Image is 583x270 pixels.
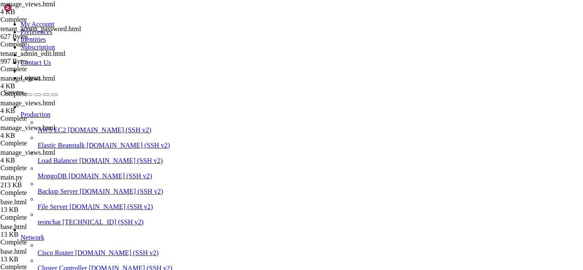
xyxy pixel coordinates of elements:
span: > [180,125,183,131]
span: base.html [0,223,27,230]
div: Complete [0,41,79,48]
div: 4 KB [0,157,79,164]
span: </div> [63,15,81,20]
span: main.py [0,174,23,181]
div: Complete [0,214,79,221]
span: manage_views.html [0,149,55,156]
span: M-W [239,209,248,214]
span: "btn btn-success" [132,148,183,153]
div: 4 KB [0,107,79,115]
div: 4 KB [0,82,79,90]
span: M-A [177,203,186,209]
span: M-U [156,203,165,209]
div: Complete [0,164,79,172]
span: GNU nano 7.2 manage_views.html [3,3,275,9]
span: M-6 [186,209,195,214]
span: tenant_admin_edit.html [0,50,65,57]
span: base.html [0,248,79,263]
span: <div [39,125,51,131]
span: ^T [99,203,105,209]
div: (0, 1) [3,9,6,15]
div: 4 KB [0,8,79,16]
div: 213 KB [0,181,79,189]
span: Salvar Configurações [141,170,201,175]
span: class= [114,148,132,153]
span: > [126,170,129,175]
span: ^O [21,203,27,209]
span: M-Q [248,203,257,209]
span: manage_views.html [0,99,55,107]
span: manage_views.html [0,0,55,8]
div: Complete [0,189,79,197]
div: Complete [0,139,79,147]
span: tenant_admin_password.html [0,25,81,32]
span: "btn-group" [69,125,102,131]
span: </div> [39,81,57,87]
span: manage_views.html [0,75,79,90]
span: M-] [210,203,219,209]
div: 627 Bytes [0,33,79,41]
span: ^U [81,209,87,214]
span: manage_views.html [0,0,79,16]
span: base.html [0,248,27,255]
div: 13 KB [0,231,79,238]
span: manage_views.html [0,149,79,164]
span: M-E [165,209,174,214]
div: Complete [0,65,79,73]
span: </div> [51,37,69,42]
x-row: Help Write Out Where Is Cut Execute Location Undo Set Mark To Bracket Previous [3,203,472,209]
span: base.html [0,198,79,214]
span: tenant_admin_edit.html [0,50,79,65]
span: <button [51,148,72,153]
span: ^/ [129,209,135,214]
span: type= [72,148,87,153]
span: ^G [3,203,9,209]
div: 4 KB [0,132,79,139]
span: "submit" [87,148,111,153]
span: "fas fa-save" [87,170,126,175]
div: Complete [0,238,79,246]
span: ^C [126,203,132,209]
span: ^K [84,203,90,209]
x-row: {% endfor %} [3,59,472,64]
div: 13 KB [0,255,79,263]
span: ^W [54,203,60,209]
div: Complete [0,90,79,98]
span: manage_views.html [0,75,55,82]
span: tenant_admin_password.html [0,25,81,41]
span: style= [105,125,123,131]
span: class= [51,125,69,131]
span: ^R [21,209,27,214]
span: class= [69,170,87,175]
span: manage_views.html [0,124,55,131]
span: </button> [51,192,78,197]
span: <i [63,170,69,175]
span: main.py [0,174,79,189]
span: manage_views.html [0,124,79,139]
div: 997 Bytes [0,58,79,65]
span: ^Q [207,209,213,214]
span: ^\ [54,209,60,214]
span: ^J [102,209,108,214]
span: "margin-top: 30px;" [123,125,180,131]
span: ^X [3,209,9,214]
div: Complete [0,16,79,23]
span: base.html [0,198,27,206]
div: 13 KB [0,206,79,214]
span: > [183,148,186,153]
span: </i> [129,170,141,175]
span: manage_views.html [0,99,79,115]
span: base.html [0,223,79,238]
div: Complete [0,115,79,122]
x-row: Exit Read File Replace Paste Justify Go To Line Redo Copy Where Was Next [3,209,472,214]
